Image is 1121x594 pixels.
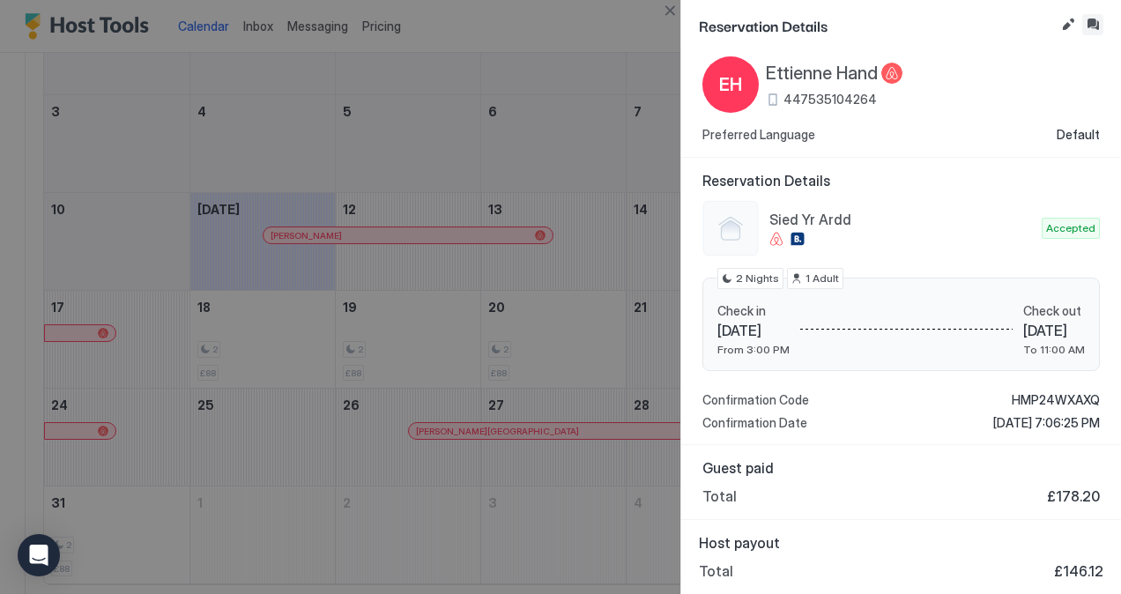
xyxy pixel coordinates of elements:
[1023,322,1085,339] span: [DATE]
[1023,303,1085,319] span: Check out
[769,211,1035,228] span: Sied Yr Ardd
[699,534,1103,552] span: Host payout
[1047,487,1100,505] span: £178.20
[699,562,733,580] span: Total
[805,271,839,286] span: 1 Adult
[766,63,878,85] span: Ettienne Hand
[1023,343,1085,356] span: To 11:00 AM
[18,534,60,576] div: Open Intercom Messenger
[717,303,790,319] span: Check in
[717,343,790,356] span: From 3:00 PM
[702,392,809,408] span: Confirmation Code
[702,172,1100,189] span: Reservation Details
[1012,392,1100,408] span: HMP24WXAXQ
[736,271,779,286] span: 2 Nights
[1057,127,1100,143] span: Default
[1046,220,1095,236] span: Accepted
[783,92,877,108] span: 447535104264
[717,322,790,339] span: [DATE]
[1054,562,1103,580] span: £146.12
[993,415,1100,431] span: [DATE] 7:06:25 PM
[719,71,742,98] span: EH
[702,127,815,143] span: Preferred Language
[699,14,1054,36] span: Reservation Details
[1058,14,1079,35] button: Edit reservation
[702,459,1100,477] span: Guest paid
[702,415,807,431] span: Confirmation Date
[1082,14,1103,35] button: Inbox
[702,487,737,505] span: Total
